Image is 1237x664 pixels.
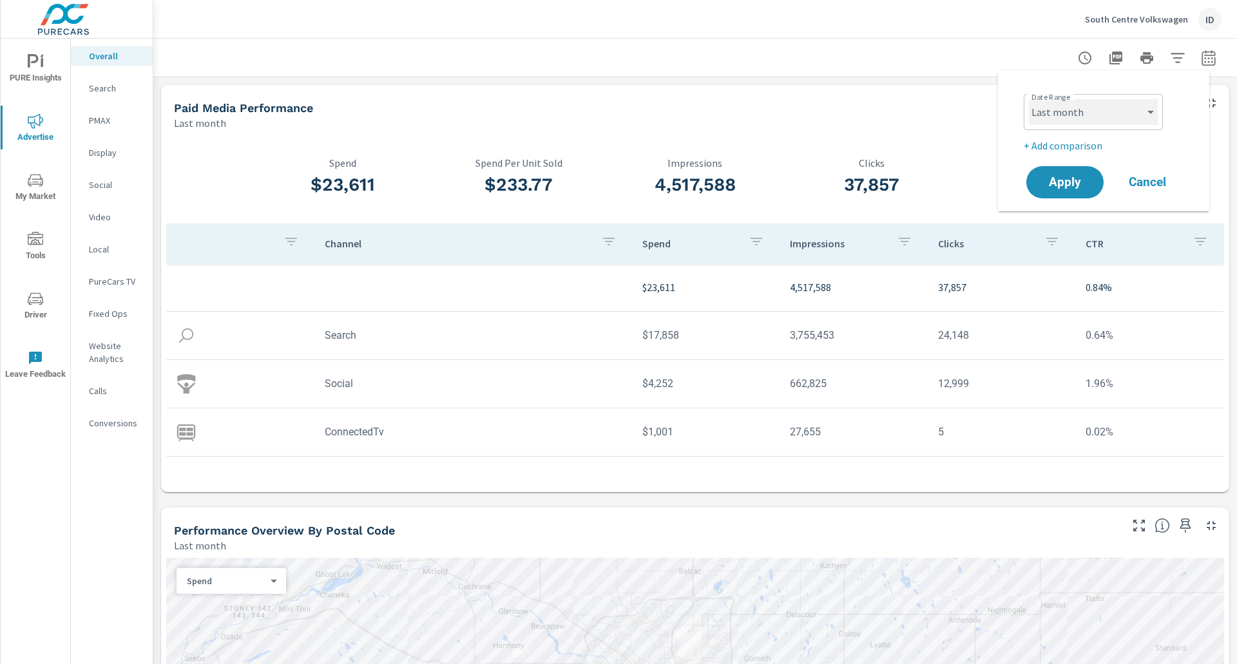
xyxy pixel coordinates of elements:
td: 0.97% [1075,464,1223,497]
div: Overall [71,46,153,66]
td: 1.96% [1075,367,1223,400]
p: Last month [174,115,226,131]
img: icon-search.svg [177,326,196,345]
span: Cancel [1122,176,1173,188]
h5: Performance Overview By Postal Code [174,524,395,537]
p: Conversions [89,417,142,430]
p: + Add comparison [1024,138,1189,153]
h3: 37,857 [783,174,960,196]
p: Overall [89,50,142,62]
p: Spend [254,157,431,169]
td: 24,148 [928,319,1076,352]
td: $4,252 [632,367,780,400]
p: Spend Per Unit Sold [431,157,608,169]
button: Select Date Range [1196,45,1222,71]
div: PureCars TV [71,272,153,291]
p: South Centre Volkswagen [1085,14,1188,25]
td: 0.64% [1075,319,1223,352]
p: PureCars TV [89,275,142,288]
p: Spend [187,575,265,587]
p: Website Analytics [89,339,142,365]
td: $17,858 [632,319,780,352]
p: CTR [960,157,1136,169]
button: "Export Report to PDF" [1103,45,1129,71]
div: Display [71,143,153,162]
span: PURE Insights [5,54,66,86]
p: Last month [174,538,226,553]
p: Channel [325,237,591,250]
div: Video [71,207,153,227]
p: Fixed Ops [89,307,142,320]
p: PMAX [89,114,142,127]
p: Social [89,178,142,191]
td: Video [314,464,632,497]
td: ConnectedTv [314,415,632,448]
div: ID [1198,8,1222,31]
p: $23,611 [642,280,770,295]
td: 0.02% [1075,415,1223,448]
p: Video [89,211,142,223]
button: Make Fullscreen [1129,515,1149,536]
td: $499 [632,464,780,497]
button: Apply Filters [1165,45,1191,71]
div: Search [71,79,153,98]
div: Conversions [71,413,153,433]
span: Apply [1039,176,1091,188]
p: Display [89,146,142,159]
td: Social [314,367,632,400]
div: Calls [71,381,153,401]
td: 695 [928,464,1076,497]
div: Social [71,175,153,194]
p: Impressions [607,157,783,169]
div: PMAX [71,111,153,130]
td: 3,755,453 [780,319,928,352]
img: icon-connectedtv.svg [177,422,196,442]
span: Driver [5,291,66,323]
div: Spend [177,575,276,587]
p: Local [89,243,142,256]
span: Advertise [5,113,66,145]
div: Local [71,240,153,259]
td: 5 [928,415,1076,448]
button: Cancel [1109,166,1186,198]
td: Search [314,319,632,352]
td: 71,457 [780,464,928,497]
td: $1,001 [632,415,780,448]
div: Fixed Ops [71,304,153,323]
span: Tools [5,232,66,263]
p: Impressions [790,237,887,250]
h5: Paid Media Performance [174,101,313,115]
p: CTR [1086,237,1182,250]
button: Print Report [1134,45,1160,71]
p: 0.84% [1086,280,1213,295]
span: Understand performance data by postal code. Individual postal codes can be selected and expanded ... [1155,518,1170,533]
span: Leave Feedback [5,350,66,382]
span: Save this to your personalized report [1175,515,1196,536]
p: 4,517,588 [790,280,917,295]
p: 37,857 [938,280,1066,295]
td: 662,825 [780,367,928,400]
h3: 0.84% [960,174,1136,196]
img: icon-social.svg [177,374,196,394]
td: 12,999 [928,367,1076,400]
button: Apply [1026,166,1104,198]
td: 27,655 [780,415,928,448]
h3: $233.77 [431,174,608,196]
button: Minimize Widget [1201,93,1222,113]
div: Website Analytics [71,336,153,368]
p: Clicks [938,237,1035,250]
p: Clicks [783,157,960,169]
div: nav menu [1,39,70,394]
button: Minimize Widget [1201,515,1222,536]
p: Calls [89,384,142,397]
h3: $23,611 [254,174,431,196]
span: My Market [5,173,66,204]
p: Search [89,82,142,95]
p: Spend [642,237,739,250]
h3: 4,517,588 [607,174,783,196]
